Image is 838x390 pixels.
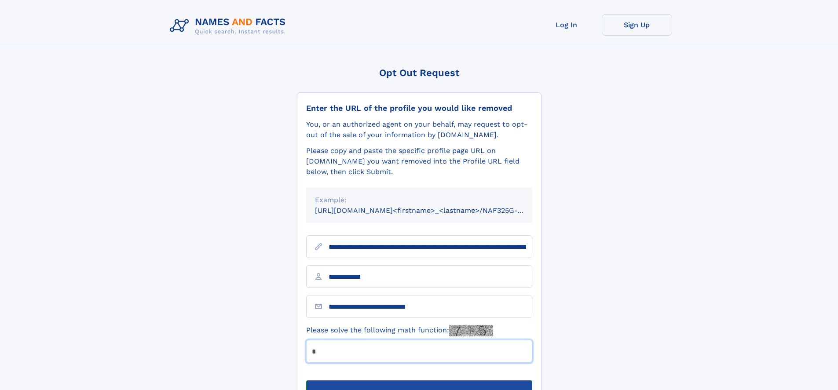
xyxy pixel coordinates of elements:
[306,325,493,336] label: Please solve the following math function:
[531,14,602,36] a: Log In
[306,103,532,113] div: Enter the URL of the profile you would like removed
[602,14,672,36] a: Sign Up
[306,119,532,140] div: You, or an authorized agent on your behalf, may request to opt-out of the sale of your informatio...
[297,67,542,78] div: Opt Out Request
[306,146,532,177] div: Please copy and paste the specific profile page URL on [DOMAIN_NAME] you want removed into the Pr...
[315,206,549,215] small: [URL][DOMAIN_NAME]<firstname>_<lastname>/NAF325G-xxxxxxxx
[315,195,523,205] div: Example:
[166,14,293,38] img: Logo Names and Facts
